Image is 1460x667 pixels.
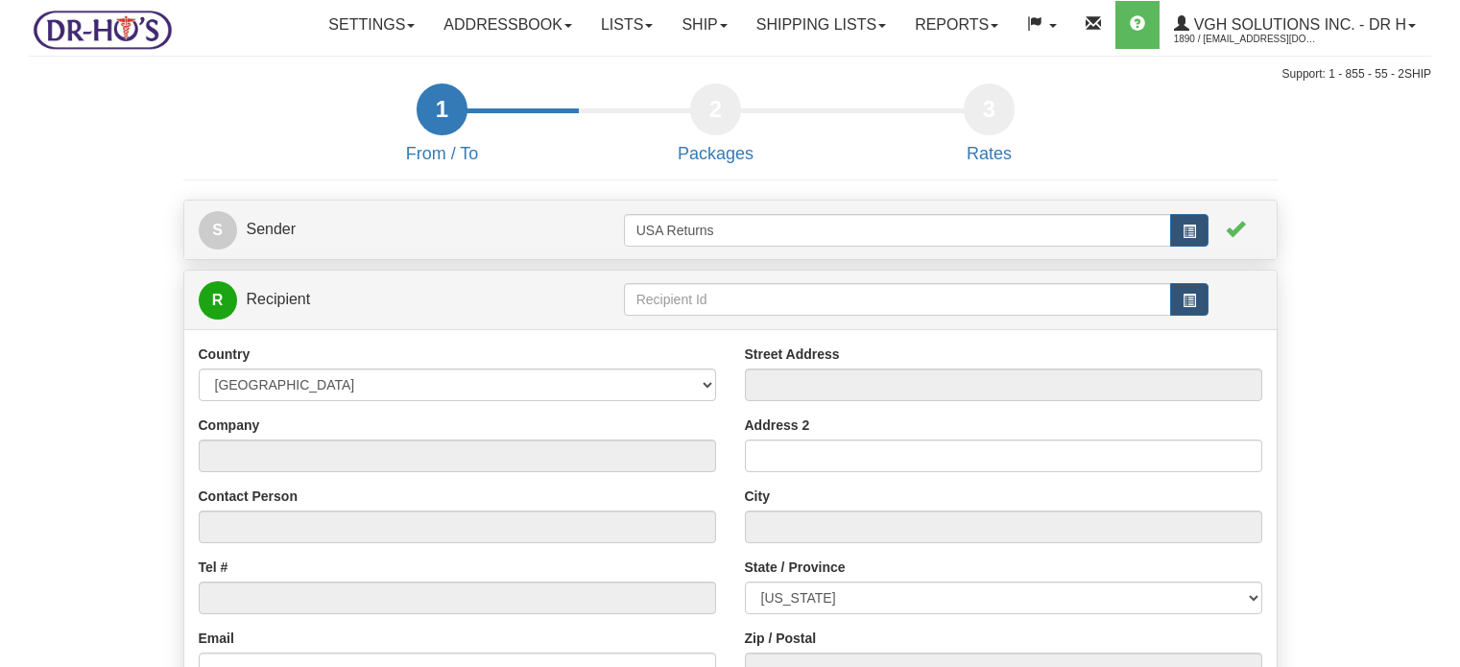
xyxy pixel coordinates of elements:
label: Country [199,345,251,364]
label: Company [199,416,260,435]
div: 1 [417,83,467,135]
h4: Packages [579,145,852,164]
label: Street Address [745,345,840,364]
label: Email [199,629,234,648]
label: State / Province [745,558,846,577]
span: VGH Solutions Inc. - Dr H [1189,16,1406,33]
span: 1890 / [EMAIL_ADDRESS][DOMAIN_NAME] [1174,30,1318,49]
input: Recipient Id [624,283,1171,316]
a: Ship [667,1,741,49]
a: SSender [199,210,624,250]
img: logo1890.jpg [29,5,176,54]
a: Reports [900,1,1013,49]
a: Settings [314,1,429,49]
a: RRecipient [199,280,571,320]
a: Lists [586,1,667,49]
h4: Rates [852,145,1126,164]
a: 3 Rates [852,101,1126,164]
div: Support: 1 - 855 - 55 - 2SHIP [29,66,1431,83]
label: City [745,487,770,506]
label: Address 2 [745,416,810,435]
a: 1 From / To [305,101,579,164]
span: S [199,211,237,250]
label: Zip / Postal [745,629,817,648]
div: 2 [690,83,741,135]
span: R [199,281,237,320]
label: Contact Person [199,487,298,506]
input: Sender Id [624,214,1171,247]
h4: From / To [305,145,579,164]
div: 3 [964,83,1015,135]
a: VGH Solutions Inc. - Dr H 1890 / [EMAIL_ADDRESS][DOMAIN_NAME] [1160,1,1430,49]
a: 2 Packages [579,101,852,164]
label: Tel # [199,558,228,577]
a: Addressbook [429,1,586,49]
a: Shipping lists [742,1,900,49]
